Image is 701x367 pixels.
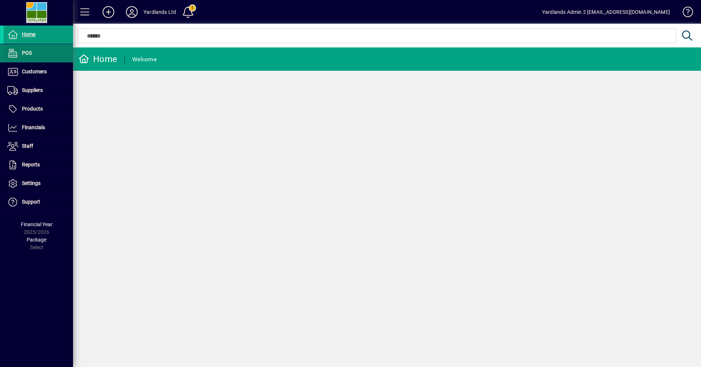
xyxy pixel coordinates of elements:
[22,31,35,37] span: Home
[542,6,670,18] div: Yardlands Admin 2 [EMAIL_ADDRESS][DOMAIN_NAME]
[22,199,40,205] span: Support
[4,174,73,193] a: Settings
[4,44,73,62] a: POS
[22,143,33,149] span: Staff
[22,87,43,93] span: Suppliers
[4,193,73,211] a: Support
[27,237,46,243] span: Package
[22,50,32,56] span: POS
[4,137,73,155] a: Staff
[4,119,73,137] a: Financials
[22,124,45,130] span: Financials
[120,5,143,19] button: Profile
[97,5,120,19] button: Add
[4,156,73,174] a: Reports
[4,81,73,100] a: Suppliers
[78,53,117,65] div: Home
[21,221,53,227] span: Financial Year
[22,106,43,112] span: Products
[22,180,41,186] span: Settings
[4,100,73,118] a: Products
[4,63,73,81] a: Customers
[22,69,47,74] span: Customers
[677,1,692,25] a: Knowledge Base
[132,54,157,65] div: Welcome
[22,162,40,167] span: Reports
[143,6,176,18] div: Yardlands Ltd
